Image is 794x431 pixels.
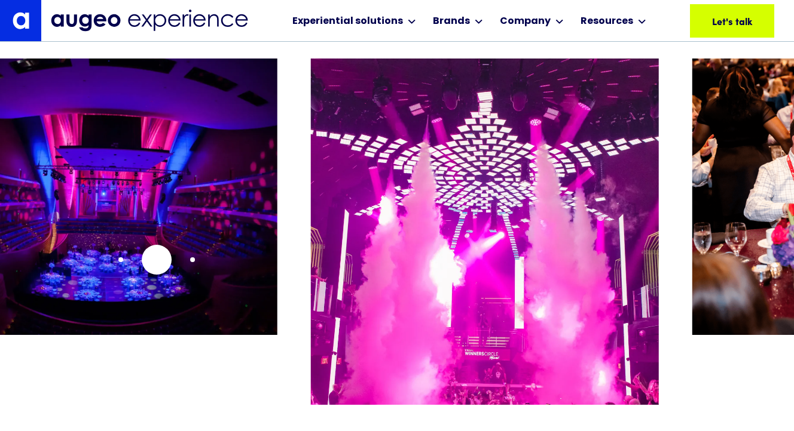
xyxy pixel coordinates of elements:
[51,10,248,32] img: Augeo Experience business unit full logo in midnight blue.
[13,12,29,29] img: Augeo's "a" monogram decorative logo in white.
[433,14,470,29] div: Brands
[292,14,403,29] div: Experiential solutions
[311,59,659,375] div: 5 / 26
[500,14,551,29] div: Company
[690,4,774,38] a: Let's talk
[581,14,633,29] div: Resources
